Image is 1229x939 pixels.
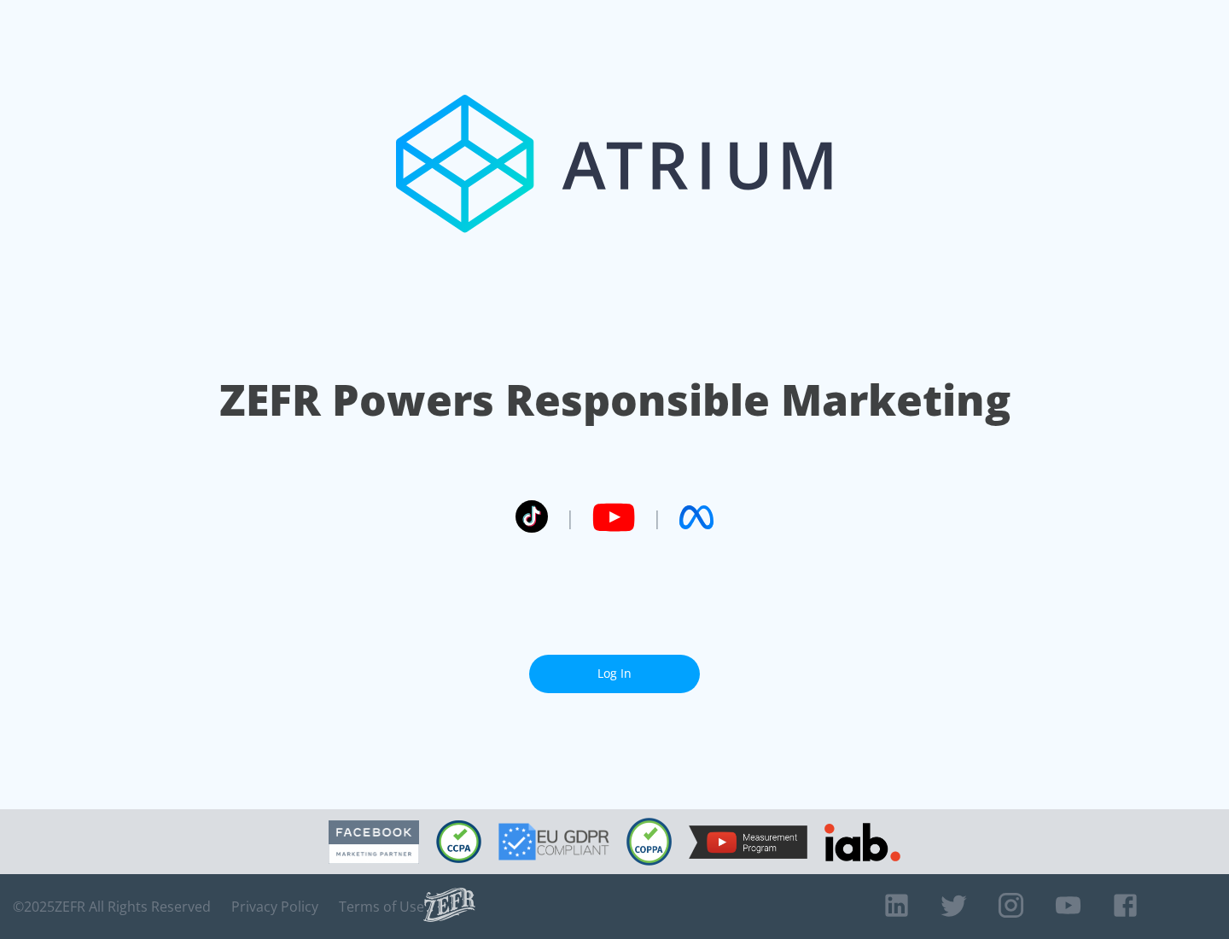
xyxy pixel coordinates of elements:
img: COPPA Compliant [626,818,672,866]
span: | [565,504,575,530]
img: YouTube Measurement Program [689,825,807,859]
span: © 2025 ZEFR All Rights Reserved [13,898,211,915]
img: Facebook Marketing Partner [329,820,419,864]
a: Log In [529,655,700,693]
img: GDPR Compliant [498,823,609,860]
a: Terms of Use [339,898,424,915]
img: IAB [824,823,900,861]
a: Privacy Policy [231,898,318,915]
img: CCPA Compliant [436,820,481,863]
span: | [652,504,662,530]
h1: ZEFR Powers Responsible Marketing [219,370,1011,429]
